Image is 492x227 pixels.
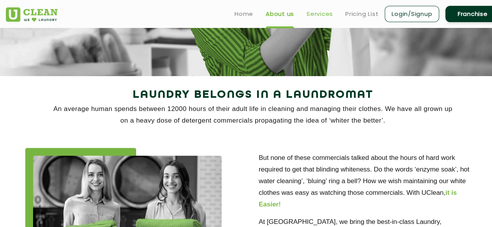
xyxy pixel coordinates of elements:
a: About us [266,9,294,19]
a: Pricing List [345,9,378,19]
a: Login/Signup [385,6,439,22]
p: But none of these commercials talked about the hours of hard work required to get that blinding w... [259,152,480,210]
a: Home [235,9,253,19]
a: Services [306,9,333,19]
img: UClean Laundry and Dry Cleaning [6,7,58,22]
